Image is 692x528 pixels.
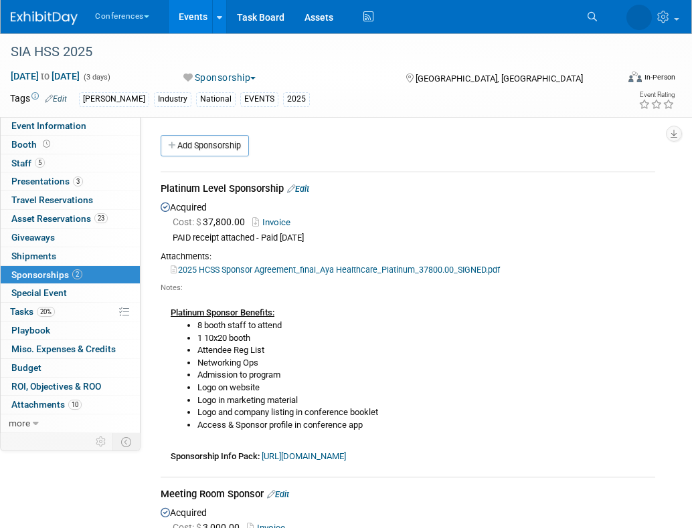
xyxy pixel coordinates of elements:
[171,265,500,275] a: 2025 HCSS Sponsor Agreement_final_Aya Healthcare_Platinum_37800.00_SIGNED.pdf
[287,184,309,194] a: Edit
[197,382,655,394] li: Logo on website
[37,307,55,317] span: 20%
[10,306,55,317] span: Tasks
[644,72,675,82] div: In-Person
[68,400,82,410] span: 10
[171,307,274,317] b: Platinum Sponsor Benefits:
[40,139,53,149] span: Booth not reserved yet
[197,369,655,382] li: Admission to program
[1,303,140,321] a: Tasks20%
[1,340,140,358] a: Misc. Expenses & Credits
[161,251,655,263] div: Attachments:
[1,154,140,172] a: Staff5
[11,11,78,25] img: ExhibitDay
[1,210,140,228] a: Asset Reservations23
[11,120,86,131] span: Event Information
[11,158,45,168] span: Staff
[1,191,140,209] a: Travel Reservations
[161,487,655,504] div: Meeting Room Sponsor
[173,217,250,227] span: 37,800.00
[11,381,101,392] span: ROI, Objectives & ROO
[73,176,83,186] span: 3
[11,362,41,373] span: Budget
[1,284,140,302] a: Special Event
[196,92,236,106] div: National
[197,319,655,332] li: 8 booth staff to attend
[35,158,45,168] span: 5
[6,40,609,64] div: SIA HSS 2025
[1,117,140,135] a: Event Information
[161,135,249,156] a: Add Sponsorship
[90,433,113,450] td: Personalize Event Tab Strip
[45,94,67,104] a: Edit
[197,394,655,407] li: Logo in marketing material
[197,344,655,357] li: Attendee Reg List
[628,72,642,82] img: Format-Inperson.png
[197,332,655,345] li: 1 10x20 booth
[11,287,67,298] span: Special Event
[39,71,52,82] span: to
[1,266,140,284] a: Sponsorships2
[11,232,55,243] span: Giveaways
[1,321,140,340] a: Playbook
[11,194,93,205] span: Travel Reservations
[1,247,140,265] a: Shipments
[638,92,675,98] div: Event Rating
[161,182,655,199] div: Platinum Level Sponsorship
[626,5,652,30] img: Stephanie Donley
[11,399,82,410] span: Attachments
[171,451,260,461] b: Sponsorship Info Pack:
[197,406,655,419] li: Logo and company listing in conference booklet
[1,359,140,377] a: Budget
[267,489,289,499] a: Edit
[72,269,82,279] span: 2
[10,70,80,82] span: [DATE] [DATE]
[1,229,140,247] a: Giveaways
[197,357,655,370] li: Networking Ops
[1,378,140,396] a: ROI, Objectives & ROO
[11,139,53,150] span: Booth
[573,70,675,90] div: Event Format
[11,269,82,280] span: Sponsorships
[154,92,191,106] div: Industry
[94,213,108,223] span: 23
[161,199,655,467] div: Acquired
[283,92,310,106] div: 2025
[252,217,296,227] a: Invoice
[82,73,110,82] span: (3 days)
[173,217,203,227] span: Cost: $
[240,92,278,106] div: EVENTS
[79,92,149,106] div: [PERSON_NAME]
[1,396,140,414] a: Attachments10
[10,92,67,107] td: Tags
[11,344,116,354] span: Misc. Expenses & Credits
[416,74,583,84] span: [GEOGRAPHIC_DATA], [GEOGRAPHIC_DATA]
[161,283,655,293] div: Notes:
[173,233,655,244] div: PAID receipt attached - Paid [DATE]
[262,451,346,461] a: [URL][DOMAIN_NAME]
[11,251,56,261] span: Shipments
[113,433,141,450] td: Toggle Event Tabs
[11,176,83,186] span: Presentations
[9,418,30,428] span: more
[11,325,50,336] span: Playbook
[1,136,140,154] a: Booth
[1,414,140,432] a: more
[1,172,140,190] a: Presentations3
[11,213,108,224] span: Asset Reservations
[179,71,261,84] button: Sponsorship
[197,419,655,432] li: Access & Sponsor profile in conference app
